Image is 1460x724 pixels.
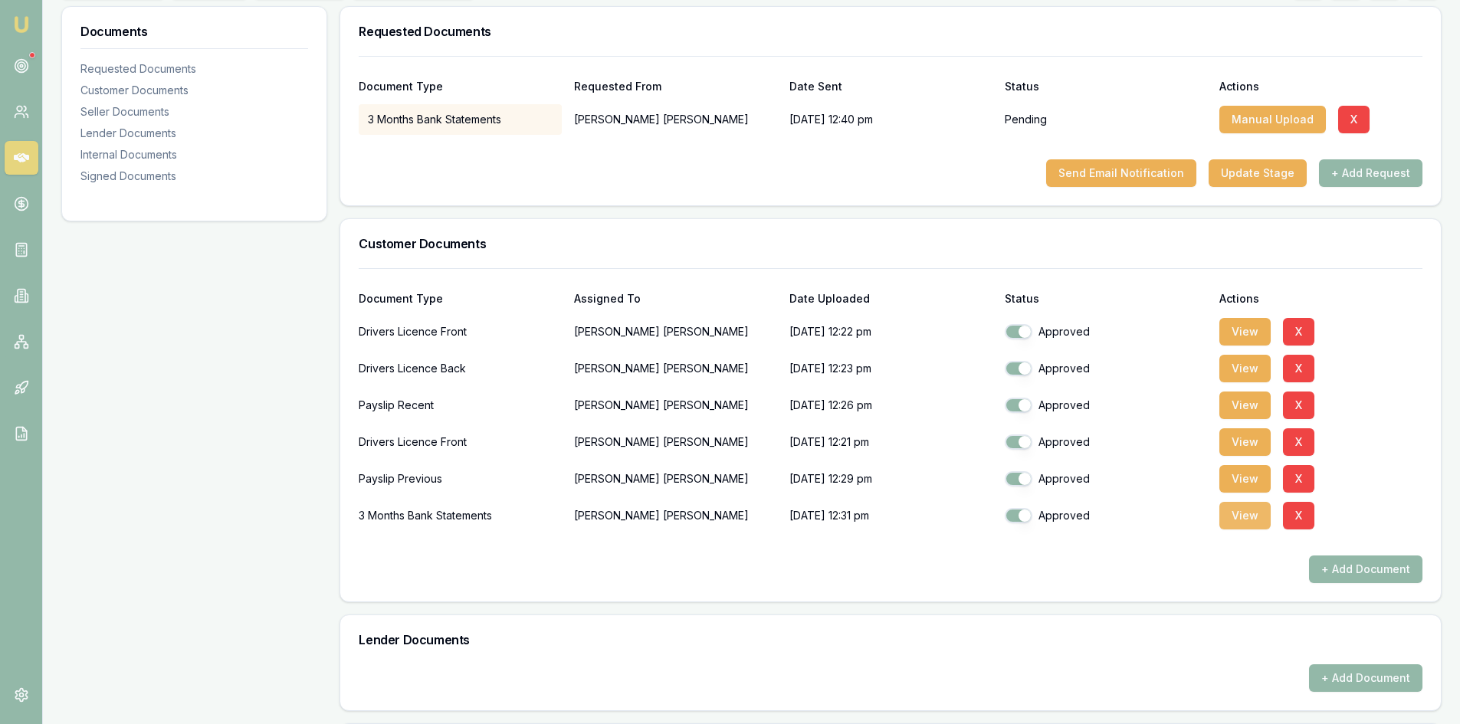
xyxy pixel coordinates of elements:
[359,104,562,135] div: 3 Months Bank Statements
[359,464,562,494] div: Payslip Previous
[1209,159,1307,187] button: Update Stage
[789,81,992,92] div: Date Sent
[574,427,777,457] p: [PERSON_NAME] [PERSON_NAME]
[80,169,308,184] div: Signed Documents
[80,61,308,77] div: Requested Documents
[1005,81,1208,92] div: Status
[359,390,562,421] div: Payslip Recent
[789,427,992,457] p: [DATE] 12:21 pm
[789,293,992,304] div: Date Uploaded
[80,25,308,38] h3: Documents
[359,25,1422,38] h3: Requested Documents
[1005,508,1208,523] div: Approved
[789,464,992,494] p: [DATE] 12:29 pm
[789,316,992,347] p: [DATE] 12:22 pm
[789,500,992,531] p: [DATE] 12:31 pm
[359,500,562,531] div: 3 Months Bank Statements
[1219,391,1271,419] button: View
[359,293,562,304] div: Document Type
[574,293,777,304] div: Assigned To
[359,634,1422,646] h3: Lender Documents
[80,83,308,98] div: Customer Documents
[1338,106,1370,133] button: X
[574,390,777,421] p: [PERSON_NAME] [PERSON_NAME]
[80,126,308,141] div: Lender Documents
[574,353,777,384] p: [PERSON_NAME] [PERSON_NAME]
[1005,112,1047,127] p: Pending
[574,500,777,531] p: [PERSON_NAME] [PERSON_NAME]
[1283,502,1314,529] button: X
[1005,293,1208,304] div: Status
[1005,361,1208,376] div: Approved
[1283,318,1314,346] button: X
[1046,159,1196,187] button: Send Email Notification
[1005,324,1208,339] div: Approved
[574,104,777,135] p: [PERSON_NAME] [PERSON_NAME]
[1005,471,1208,486] div: Approved
[1283,465,1314,493] button: X
[789,104,992,135] div: [DATE] 12:40 pm
[789,390,992,421] p: [DATE] 12:26 pm
[789,353,992,384] p: [DATE] 12:23 pm
[1219,318,1271,346] button: View
[359,238,1422,250] h3: Customer Documents
[574,81,777,92] div: Requested From
[1283,428,1314,456] button: X
[12,15,31,34] img: emu-icon-u.png
[80,104,308,120] div: Seller Documents
[1219,428,1271,456] button: View
[1283,391,1314,419] button: X
[1219,293,1422,304] div: Actions
[1309,555,1422,583] button: + Add Document
[574,316,777,347] p: [PERSON_NAME] [PERSON_NAME]
[359,427,562,457] div: Drivers Licence Front
[1319,159,1422,187] button: + Add Request
[1219,81,1422,92] div: Actions
[1005,398,1208,413] div: Approved
[1219,106,1326,133] button: Manual Upload
[1219,355,1271,382] button: View
[1309,664,1422,692] button: + Add Document
[1005,434,1208,450] div: Approved
[574,464,777,494] p: [PERSON_NAME] [PERSON_NAME]
[1283,355,1314,382] button: X
[359,353,562,384] div: Drivers Licence Back
[1219,502,1271,529] button: View
[80,147,308,162] div: Internal Documents
[359,81,562,92] div: Document Type
[1219,465,1271,493] button: View
[359,316,562,347] div: Drivers Licence Front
